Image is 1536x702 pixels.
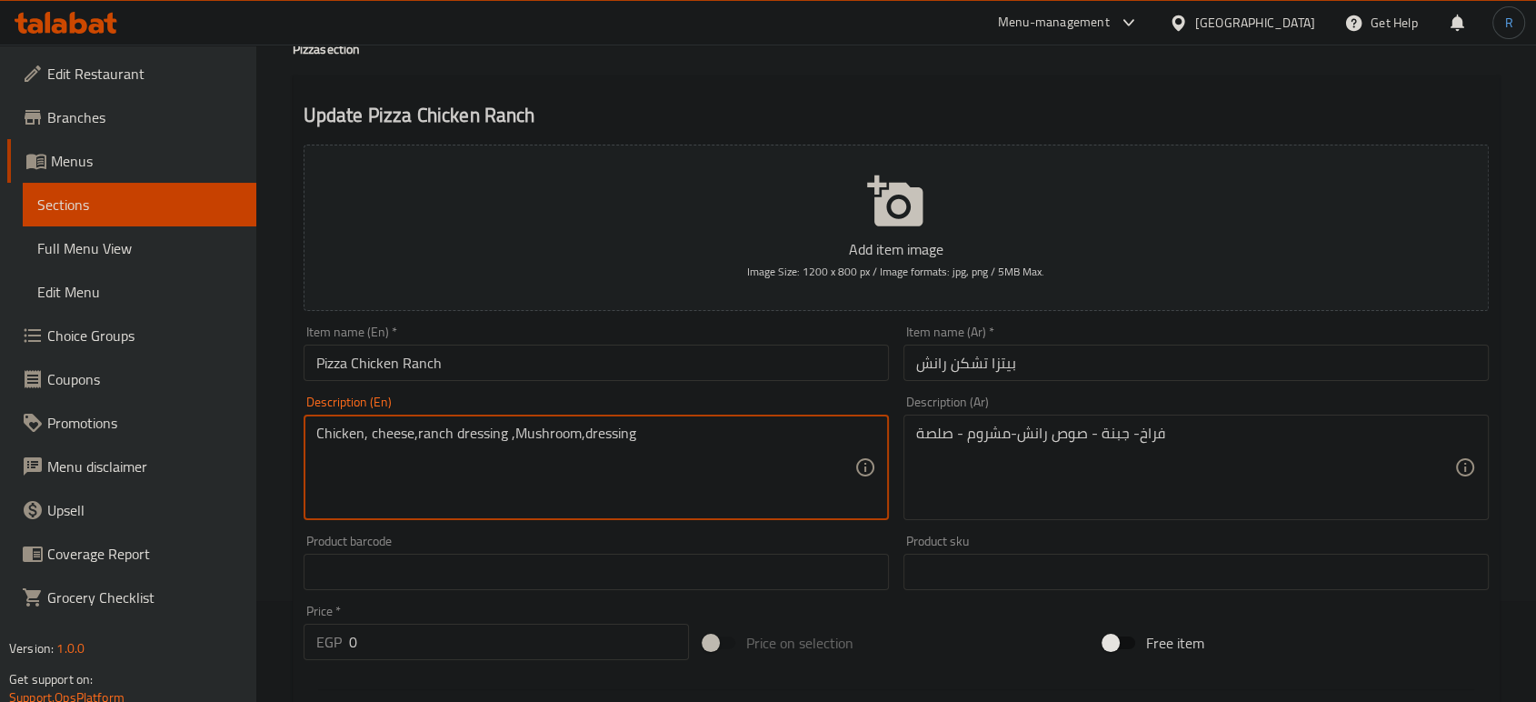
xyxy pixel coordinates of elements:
[47,543,242,565] span: Coverage Report
[1195,13,1315,33] div: [GEOGRAPHIC_DATA]
[7,488,256,532] a: Upsell
[316,631,342,653] p: EGP
[9,667,93,691] span: Get support on:
[7,95,256,139] a: Branches
[304,102,1489,129] h2: Update Pizza Chicken Ranch
[7,139,256,183] a: Menus
[7,314,256,357] a: Choice Groups
[998,12,1110,34] div: Menu-management
[349,624,689,660] input: Please enter price
[304,345,889,381] input: Enter name En
[7,52,256,95] a: Edit Restaurant
[916,425,1454,511] textarea: فراخ- جبنة - صوص رانش-مشروم - صلصة
[7,576,256,619] a: Grocery Checklist
[7,357,256,401] a: Coupons
[316,425,854,511] textarea: Chicken, cheese,ranch dressing ,Mushroom,dressing
[47,587,242,608] span: Grocery Checklist
[747,261,1044,282] span: Image Size: 1200 x 800 px / Image formats: jpg, png / 5MB Max.
[51,150,242,172] span: Menus
[903,345,1489,381] input: Enter name Ar
[903,554,1489,590] input: Please enter product sku
[9,637,54,660] span: Version:
[746,632,853,654] span: Price on selection
[37,194,242,216] span: Sections
[304,145,1489,311] button: Add item imageImage Size: 1200 x 800 px / Image formats: jpg, png / 5MB Max.
[7,532,256,576] a: Coverage Report
[37,237,242,259] span: Full Menu View
[304,554,889,590] input: Please enter product barcode
[23,226,256,270] a: Full Menu View
[1146,632,1204,654] span: Free item
[23,183,256,226] a: Sections
[1504,13,1512,33] span: R
[23,270,256,314] a: Edit Menu
[332,238,1461,260] p: Add item image
[47,412,242,434] span: Promotions
[7,401,256,445] a: Promotions
[47,63,242,85] span: Edit Restaurant
[37,281,242,303] span: Edit Menu
[47,456,242,477] span: Menu disclaimer
[56,637,85,660] span: 1.0.0
[47,106,242,128] span: Branches
[47,368,242,390] span: Coupons
[7,445,256,488] a: Menu disclaimer
[293,40,1500,58] h4: Pizza section
[47,325,242,346] span: Choice Groups
[47,499,242,521] span: Upsell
